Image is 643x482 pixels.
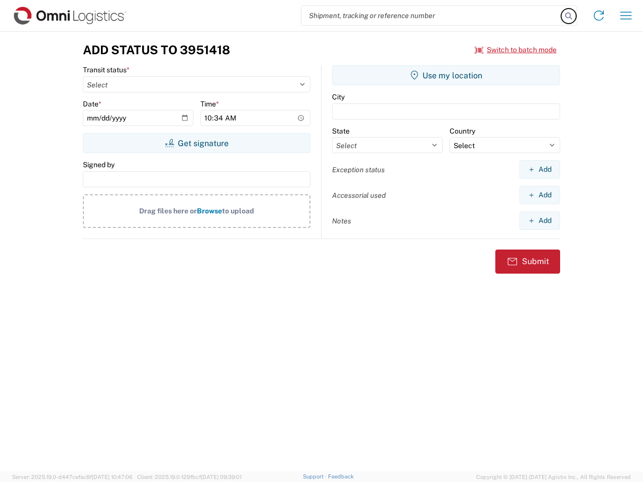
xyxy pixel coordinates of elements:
[476,472,631,481] span: Copyright © [DATE]-[DATE] Agistix Inc., All Rights Reserved
[332,65,560,85] button: Use my location
[475,42,557,58] button: Switch to batch mode
[197,207,222,215] span: Browse
[332,92,345,101] label: City
[12,474,133,480] span: Server: 2025.19.0-d447cefac8f
[332,165,385,174] label: Exception status
[83,99,101,108] label: Date
[201,474,242,480] span: [DATE] 09:39:01
[92,474,133,480] span: [DATE] 10:47:06
[519,186,560,204] button: Add
[332,216,351,225] label: Notes
[83,133,310,153] button: Get signature
[495,250,560,274] button: Submit
[332,127,350,136] label: State
[83,160,115,169] label: Signed by
[200,99,219,108] label: Time
[332,191,386,200] label: Accessorial used
[328,473,354,479] a: Feedback
[301,6,562,25] input: Shipment, tracking or reference number
[303,473,328,479] a: Support
[83,65,130,74] label: Transit status
[519,211,560,230] button: Add
[139,207,197,215] span: Drag files here or
[83,43,230,57] h3: Add Status to 3951418
[137,474,242,480] span: Client: 2025.19.0-129fbcf
[450,127,475,136] label: Country
[222,207,254,215] span: to upload
[519,160,560,179] button: Add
